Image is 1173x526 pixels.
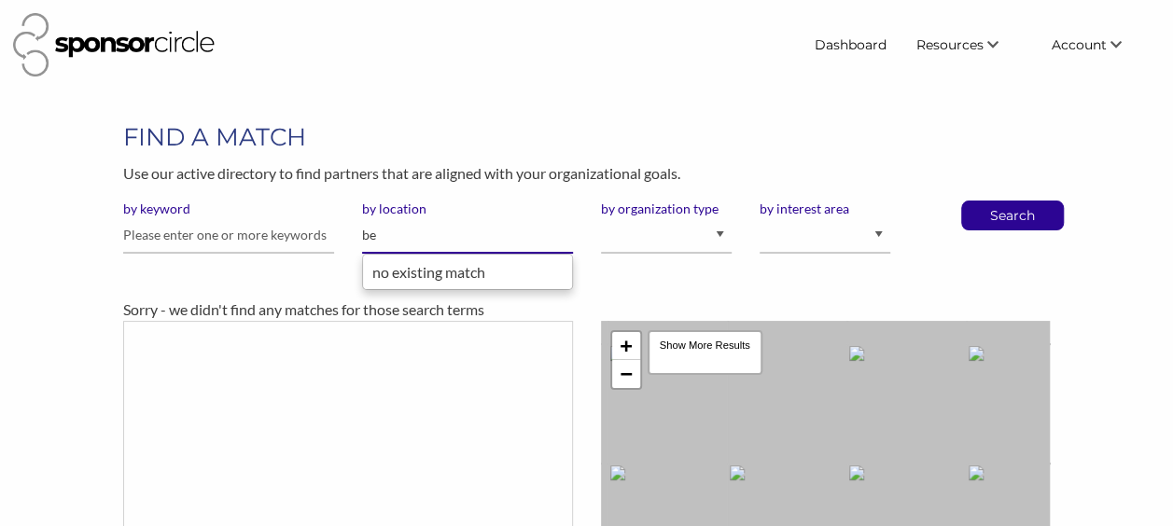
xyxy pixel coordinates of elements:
div: Sorry - we didn't find any matches for those search terms [123,298,1050,321]
a: Dashboard [800,28,901,62]
input: Please enter one or more keywords [123,217,334,254]
a: Zoom out [612,360,640,388]
div: no existing match [372,260,563,284]
button: Search [982,201,1043,229]
label: by organization type [601,201,732,217]
li: Account [1037,28,1160,62]
label: by interest area [760,201,890,217]
a: Zoom in [612,332,640,360]
label: by location [362,201,573,217]
li: Resources [901,28,1037,62]
label: by keyword [123,201,334,217]
div: Show More Results [648,330,762,375]
img: Sponsor Circle Logo [13,13,215,76]
span: Account [1052,36,1107,53]
span: Resources [916,36,984,53]
h1: FIND A MATCH [123,120,1050,154]
p: Use our active directory to find partners that are aligned with your organizational goals. [123,161,1050,186]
